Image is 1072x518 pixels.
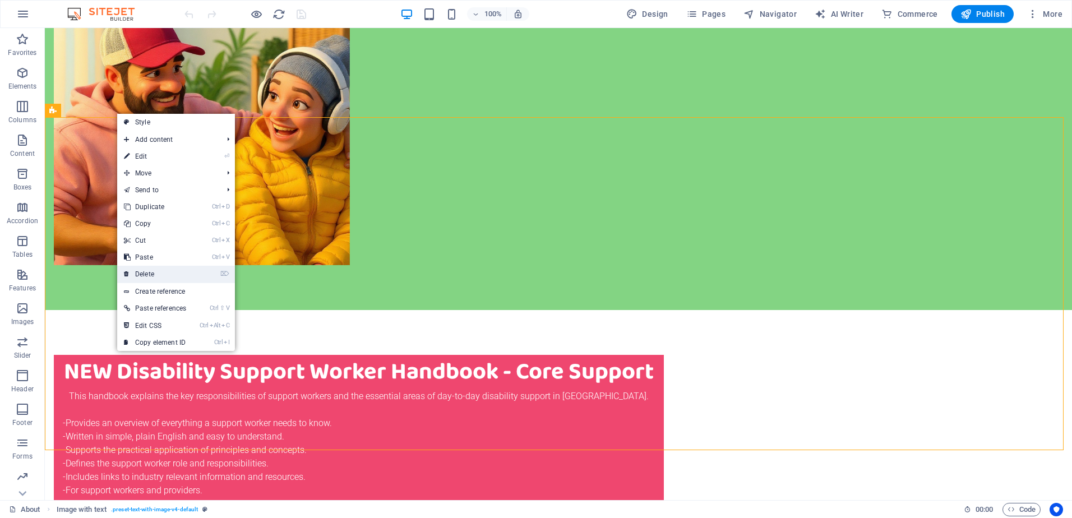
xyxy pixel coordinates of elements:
[117,232,193,249] a: CtrlXCut
[682,5,730,23] button: Pages
[11,385,34,394] p: Header
[117,215,193,232] a: CtrlCCopy
[117,165,218,182] span: Move
[467,7,507,21] button: 100%
[815,8,863,20] span: AI Writer
[951,5,1014,23] button: Publish
[210,304,219,312] i: Ctrl
[983,505,985,514] span: :
[877,5,942,23] button: Commerce
[200,322,209,329] i: Ctrl
[221,203,229,210] i: D
[1002,503,1041,516] button: Code
[8,48,36,57] p: Favorites
[810,5,868,23] button: AI Writer
[57,503,208,516] nav: breadcrumb
[117,114,235,131] a: Style
[224,152,229,160] i: ⏎
[12,452,33,461] p: Forms
[117,283,235,300] a: Create reference
[7,216,38,225] p: Accordion
[1050,503,1063,516] button: Usercentrics
[212,203,221,210] i: Ctrl
[226,304,229,312] i: V
[202,506,207,512] i: This element is a customizable preset
[960,8,1005,20] span: Publish
[117,266,193,283] a: ⌦Delete
[8,115,36,124] p: Columns
[117,198,193,215] a: CtrlDDuplicate
[117,317,193,334] a: CtrlAltCEdit CSS
[221,220,229,227] i: C
[743,8,797,20] span: Navigator
[220,304,225,312] i: ⇧
[12,418,33,427] p: Footer
[272,7,285,21] button: reload
[221,253,229,261] i: V
[10,149,35,158] p: Content
[739,5,801,23] button: Navigator
[7,485,38,494] p: Marketing
[1027,8,1062,20] span: More
[12,250,33,259] p: Tables
[9,503,40,516] a: Click to cancel selection. Double-click to open Pages
[57,503,107,516] span: Click to select. Double-click to edit
[14,351,31,360] p: Slider
[1023,5,1067,23] button: More
[9,284,36,293] p: Features
[212,253,221,261] i: Ctrl
[117,182,218,198] a: Send to
[626,8,668,20] span: Design
[513,9,523,19] i: On resize automatically adjust zoom level to fit chosen device.
[117,148,193,165] a: ⏎Edit
[13,183,32,192] p: Boxes
[1008,503,1036,516] span: Code
[117,131,218,148] span: Add content
[117,334,193,351] a: CtrlICopy element ID
[221,322,229,329] i: C
[964,503,994,516] h6: Session time
[111,503,198,516] span: . preset-text-with-image-v4-default
[117,249,193,266] a: CtrlVPaste
[210,322,221,329] i: Alt
[881,8,938,20] span: Commerce
[686,8,726,20] span: Pages
[214,339,223,346] i: Ctrl
[8,82,37,91] p: Elements
[212,220,221,227] i: Ctrl
[484,7,502,21] h6: 100%
[224,339,229,346] i: I
[212,237,221,244] i: Ctrl
[976,503,993,516] span: 00 00
[64,7,149,21] img: Editor Logo
[221,237,229,244] i: X
[622,5,673,23] div: Design (Ctrl+Alt+Y)
[272,8,285,21] i: Reload page
[11,317,34,326] p: Images
[117,300,193,317] a: Ctrl⇧VPaste references
[622,5,673,23] button: Design
[220,270,229,277] i: ⌦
